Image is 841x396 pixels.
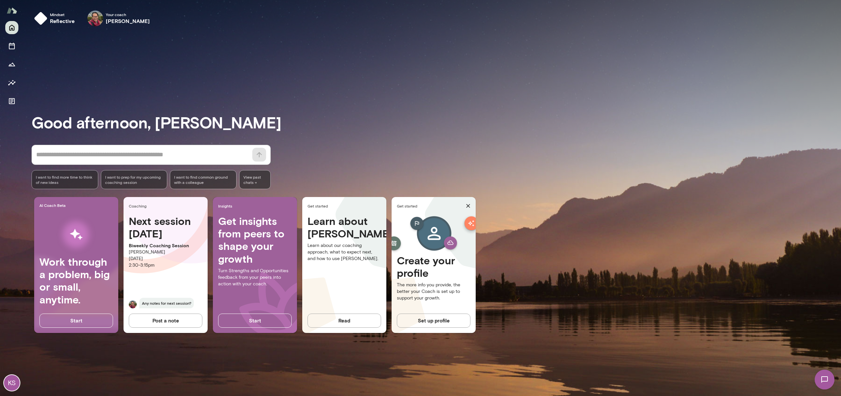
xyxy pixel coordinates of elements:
[170,170,237,189] div: I want to find common ground with a colleague
[106,12,150,17] span: Your coach
[106,17,150,25] h6: [PERSON_NAME]
[5,76,18,89] button: Insights
[218,314,292,327] button: Start
[5,39,18,53] button: Sessions
[39,203,116,208] span: AI Coach Beta
[218,268,292,287] p: Turn Strengths and Opportunities feedback from your peers into action with your coach.
[129,300,137,308] img: Patrick
[397,282,470,301] p: The more info you provide, the better your Coach is set up to support your growth.
[397,314,470,327] button: Set up profile
[5,21,18,34] button: Home
[239,170,271,189] span: View past chats ->
[397,203,463,209] span: Get started
[307,314,381,327] button: Read
[4,375,20,391] div: KS
[50,17,75,25] h6: reflective
[83,8,155,29] div: Patrick DonohueYour coach[PERSON_NAME]
[307,203,384,209] span: Get started
[7,4,17,17] img: Mento
[39,314,113,327] button: Start
[129,249,202,255] p: [PERSON_NAME]
[129,203,205,209] span: Coaching
[105,174,163,185] span: I want to prep for my upcoming coaching session
[50,12,75,17] span: Mindset
[218,203,294,209] span: Insights
[397,254,470,279] h4: Create your profile
[101,170,168,189] div: I want to prep for my upcoming coaching session
[5,58,18,71] button: Growth Plan
[32,8,80,29] button: Mindsetreflective
[129,262,202,269] p: 2:30 - 3:15pm
[218,215,292,265] h4: Get insights from peers to shape your growth
[39,255,113,306] h4: Work through a problem, big or small, anytime.
[47,214,105,255] img: AI Workflows
[307,242,381,262] p: Learn about our coaching approach, what to expect next, and how to use [PERSON_NAME].
[5,95,18,108] button: Documents
[129,255,202,262] p: [DATE]
[32,170,98,189] div: I want to find more time to think of new ideas
[36,174,94,185] span: I want to find more time to think of new ideas
[139,298,194,308] span: Any notes for next session?
[129,215,202,240] h4: Next session [DATE]
[307,215,381,240] h4: Learn about [PERSON_NAME]
[32,113,841,131] h3: Good afternoon, [PERSON_NAME]
[129,314,202,327] button: Post a note
[87,11,103,26] img: Patrick Donohue
[399,215,468,254] img: Create profile
[129,242,202,249] p: Biweekly Coaching Session
[34,12,47,25] img: mindset
[174,174,232,185] span: I want to find common ground with a colleague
